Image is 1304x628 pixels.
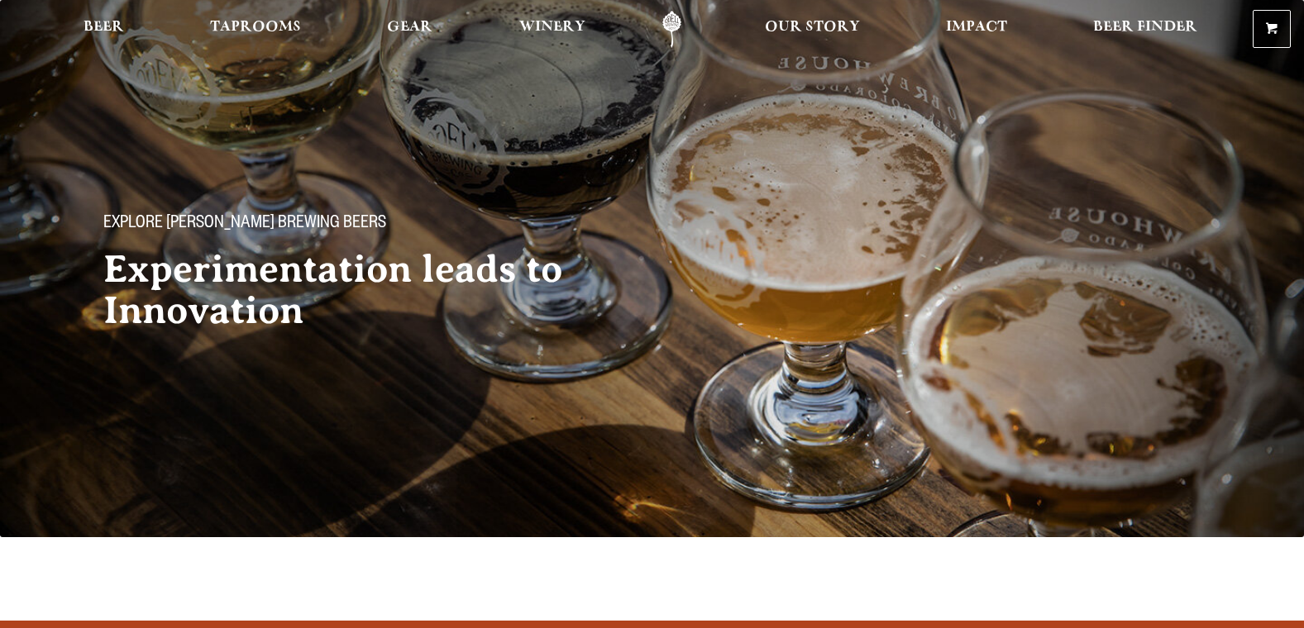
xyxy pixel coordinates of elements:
[73,11,135,48] a: Beer
[387,21,432,34] span: Gear
[509,11,596,48] a: Winery
[641,11,703,48] a: Odell Home
[754,11,871,48] a: Our Story
[1093,21,1197,34] span: Beer Finder
[376,11,443,48] a: Gear
[765,21,860,34] span: Our Story
[84,21,124,34] span: Beer
[210,21,301,34] span: Taprooms
[103,249,619,331] h2: Experimentation leads to Innovation
[519,21,585,34] span: Winery
[946,21,1007,34] span: Impact
[199,11,312,48] a: Taprooms
[103,214,386,235] span: Explore [PERSON_NAME] Brewing Beers
[1082,11,1208,48] a: Beer Finder
[935,11,1018,48] a: Impact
